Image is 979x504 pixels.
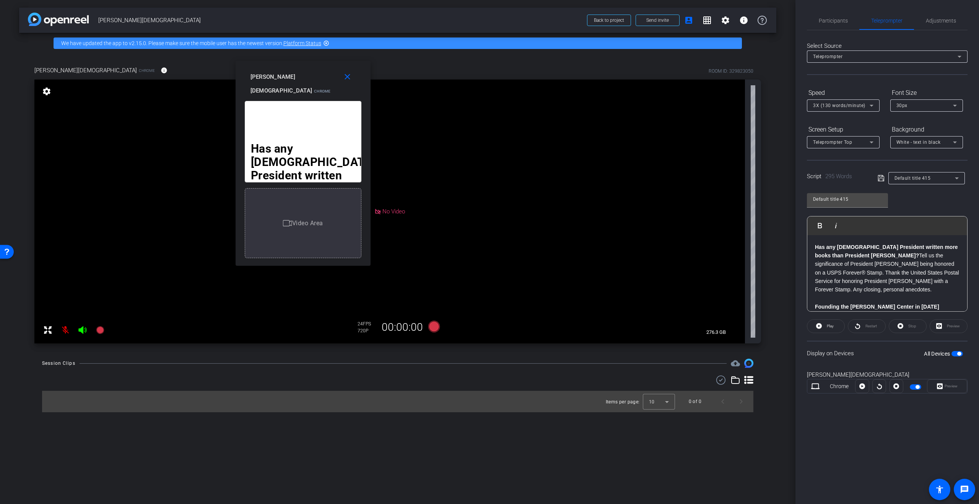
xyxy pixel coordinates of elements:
[358,328,377,334] div: 720P
[960,485,969,494] mat-icon: message
[251,142,378,222] strong: Has any [DEMOGRAPHIC_DATA] President written more books than President [PERSON_NAME]?
[709,68,753,75] div: ROOM ID: 329823050
[924,350,951,358] label: All Devices
[813,103,865,108] span: 3X (130 words/minute)
[744,359,753,368] img: Session clips
[807,371,968,379] div: [PERSON_NAME][DEMOGRAPHIC_DATA]
[343,72,352,82] mat-icon: close
[382,208,405,215] span: No Video
[98,13,582,28] span: [PERSON_NAME][DEMOGRAPHIC_DATA]
[292,219,323,226] span: Video Area
[935,485,944,494] mat-icon: accessibility
[250,73,312,94] span: [PERSON_NAME][DEMOGRAPHIC_DATA]
[815,244,958,259] strong: Has any [DEMOGRAPHIC_DATA] President written more books than President [PERSON_NAME]?
[606,398,640,406] div: Items per page:
[161,67,168,74] mat-icon: info
[323,40,329,46] mat-icon: highlight_off
[251,142,355,424] p: Tell us the significance of President [PERSON_NAME] being honored on a USPS Forever® Stamp. Thank...
[807,42,968,50] div: Select Source
[739,16,748,25] mat-icon: info
[815,243,959,294] p: Tell us the significance of President [PERSON_NAME] being honored on a USPS Forever® Stamp. Thank...
[813,195,882,204] input: Title
[731,359,740,368] span: Destinations for your clips
[704,328,729,337] span: 276.3 GB
[28,13,89,26] img: app-logo
[731,359,740,368] mat-icon: cloud_upload
[42,359,75,367] div: Session Clips
[813,218,827,233] button: Bold (⌘B)
[813,54,842,59] span: Teleprompter
[721,16,730,25] mat-icon: settings
[34,66,137,75] span: [PERSON_NAME][DEMOGRAPHIC_DATA]
[703,16,712,25] mat-icon: grid_on
[358,321,377,327] div: 24
[684,16,693,25] mat-icon: account_box
[807,172,867,181] div: Script
[54,37,742,49] div: We have updated the app to v2.15.0. Please make sure the mobile user has the newest version.
[813,140,852,145] span: Teleprompter Top
[890,123,963,136] div: Background
[827,324,834,328] span: Play
[807,123,880,136] div: Screen Setup
[890,86,963,99] div: Font Size
[283,40,321,46] a: Platform Status
[314,89,331,93] span: Chrome
[815,304,939,310] strong: Founding the [PERSON_NAME] Center in [DATE]
[41,87,52,96] mat-icon: settings
[732,392,750,411] button: Next page
[819,18,848,23] span: Participants
[896,103,907,108] span: 30px
[594,18,624,23] span: Back to project
[896,140,941,145] span: White - text in black
[807,86,880,99] div: Speed
[825,173,852,180] span: 295 Words
[823,382,855,390] div: Chrome
[871,18,903,23] span: Teleprompter
[926,18,956,23] span: Adjustments
[646,17,669,23] span: Send invite
[714,392,732,411] button: Previous page
[377,321,428,334] div: 00:00:00
[139,68,155,73] span: Chrome
[363,321,371,327] span: FPS
[807,341,968,366] div: Display on Devices
[689,398,701,405] div: 0 of 0
[894,176,931,181] span: Default title 415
